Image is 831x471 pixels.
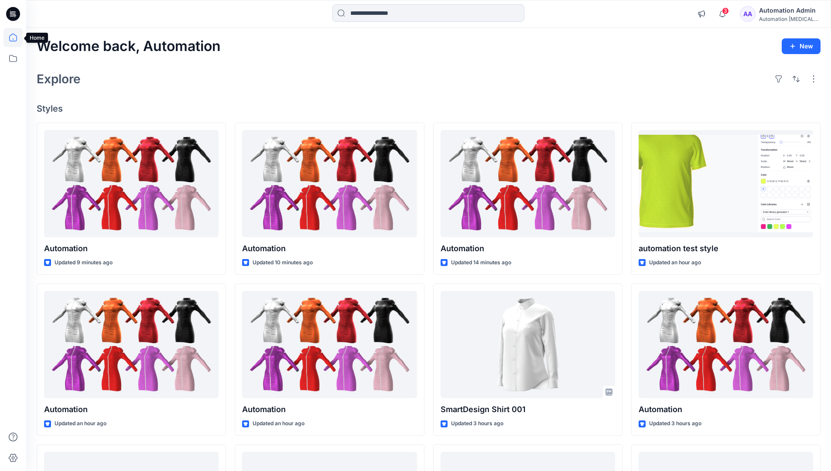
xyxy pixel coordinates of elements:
[441,291,615,399] a: SmartDesign Shirt 001
[639,130,813,238] a: automation test style
[451,419,503,428] p: Updated 3 hours ago
[782,38,821,54] button: New
[639,403,813,416] p: Automation
[44,291,219,399] a: Automation
[242,291,417,399] a: Automation
[44,403,219,416] p: Automation
[759,16,820,22] div: Automation [MEDICAL_DATA]...
[242,403,417,416] p: Automation
[451,258,511,267] p: Updated 14 minutes ago
[441,130,615,238] a: Automation
[253,419,304,428] p: Updated an hour ago
[242,242,417,255] p: Automation
[441,403,615,416] p: SmartDesign Shirt 001
[37,103,821,114] h4: Styles
[44,130,219,238] a: Automation
[253,258,313,267] p: Updated 10 minutes ago
[649,419,701,428] p: Updated 3 hours ago
[649,258,701,267] p: Updated an hour ago
[441,242,615,255] p: Automation
[242,130,417,238] a: Automation
[639,291,813,399] a: Automation
[740,6,756,22] div: AA
[44,242,219,255] p: Automation
[37,38,221,55] h2: Welcome back, Automation
[55,419,106,428] p: Updated an hour ago
[639,242,813,255] p: automation test style
[759,5,820,16] div: Automation Admin
[722,7,729,14] span: 3
[37,72,81,86] h2: Explore
[55,258,113,267] p: Updated 9 minutes ago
